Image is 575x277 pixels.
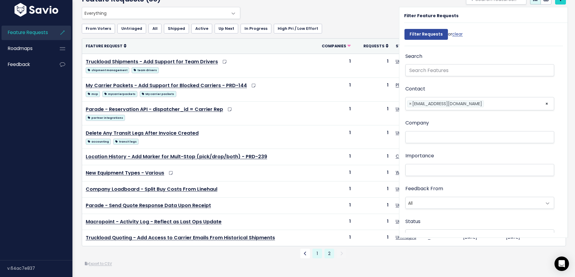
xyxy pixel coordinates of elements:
label: Contact [405,85,425,93]
td: 1 [312,197,355,214]
td: 1 [354,54,392,77]
td: 1 [354,149,392,165]
a: Untriaged [396,130,416,136]
td: 1 [354,125,392,149]
a: Parade - Send Quote Response Data Upon Receipt [86,202,211,209]
strong: Filter Feature Requests [404,13,458,19]
label: Search [405,52,422,61]
td: [DATE] [502,230,551,246]
div: Open Intercom Messenger [554,257,569,271]
a: Status [396,43,416,49]
a: From Voters [82,24,115,33]
a: Untriaged [396,218,416,224]
span: team drivers [132,67,159,73]
span: mcp [86,91,100,97]
span: My carrier packets [140,91,176,97]
td: [DATE] [459,230,502,246]
div: v.64ac7e837 [7,260,72,276]
span: Feature Requests [8,29,48,36]
td: 1 [354,165,392,181]
td: 1 [354,214,392,230]
a: Untriaged [396,58,416,64]
a: accounting [86,137,111,145]
span: Roadmaps [8,45,33,52]
span: Feedback [8,61,30,68]
a: Truckload Quoting - Add Access to Carrier Emails From Historical Shipments [86,234,275,241]
a: Delete Any Transit Legs After Invoice Created [86,130,199,137]
span: mycarrierpackets [102,91,137,97]
a: Feature Requests [2,26,50,39]
span: Everything [82,7,240,19]
span: Companies [322,43,346,49]
label: Importance [405,152,434,160]
td: 1 [354,197,392,214]
a: clear [452,31,463,37]
td: 1 [354,181,392,198]
td: 1 [354,77,392,101]
a: Planned [396,82,413,88]
td: 1 [312,214,355,230]
td: 1 [312,181,355,198]
input: Filter Requests [404,29,448,40]
a: Location History - Add Marker for Mult-Stop (pick/drop/both) - PRD-239 [86,153,267,160]
input: Search Features [405,64,554,76]
a: partner integrations [86,114,125,121]
span: [EMAIL_ADDRESS][DOMAIN_NAME] [412,101,482,107]
a: Won't do [396,169,415,175]
a: My carrier packets [140,90,176,97]
span: × [409,101,412,107]
a: In Progress [241,24,271,33]
a: Untriaged [117,24,146,33]
a: All [149,24,161,33]
td: 1 [312,230,355,246]
span: Feature Request [86,43,123,49]
a: Up Next [215,24,238,33]
a: Truckload Shipments - Add Support for Team Drivers [86,58,218,65]
a: New Equipment Types - Various [86,169,164,176]
div: or [404,26,463,46]
a: Companies [322,43,351,49]
a: mycarrierpackets [102,90,137,97]
a: 1 [312,249,322,258]
td: 1 [312,101,355,125]
span: shipment management [86,67,129,73]
a: team drivers [132,66,159,74]
img: logo-white.9d6f32f41409.svg [13,3,60,16]
li: thurley@dart.net [407,100,484,107]
a: Roadmaps [2,42,50,55]
ul: Filter feature requests [82,24,566,33]
a: Company Loadboard - Split Buy Costs From Linehaul [86,186,217,193]
a: Macropoint - Activity Log - Reflect as Last Ops Update [86,218,222,225]
span: Requests [363,43,385,49]
span: All [406,197,542,209]
span: All [405,197,554,209]
a: Shipped [164,24,189,33]
a: Feature Request [86,43,126,49]
a: Untriaged [396,186,416,192]
a: transit legs [113,137,139,145]
a: Untriaged [396,234,416,240]
span: transit legs [113,139,139,145]
a: Untriaged [396,106,416,112]
td: 1 [312,149,355,165]
a: My Carrier Packets - Add Support for Blocked Carriers - PRD-144 [86,82,247,89]
span: × [545,97,548,110]
td: 1 [312,165,355,181]
label: Feedback From [405,184,443,193]
td: 1 [354,230,392,246]
a: Untriaged [396,202,416,208]
span: partner integrations [86,115,125,121]
span: Status [396,43,412,49]
a: shipment management [86,66,129,74]
td: 1 [312,54,355,77]
label: Status [405,217,420,226]
a: Export to CSV [85,261,112,266]
a: Parade - Reservation API - dispatcher_id = Carrier Rep [86,106,223,113]
a: mcp [86,90,100,97]
label: Company [405,119,429,127]
td: 1 [354,101,392,125]
a: High Pri / Low Effort [274,24,322,33]
td: 1 [312,125,355,149]
a: Closed [396,153,410,159]
span: accounting [86,139,111,145]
